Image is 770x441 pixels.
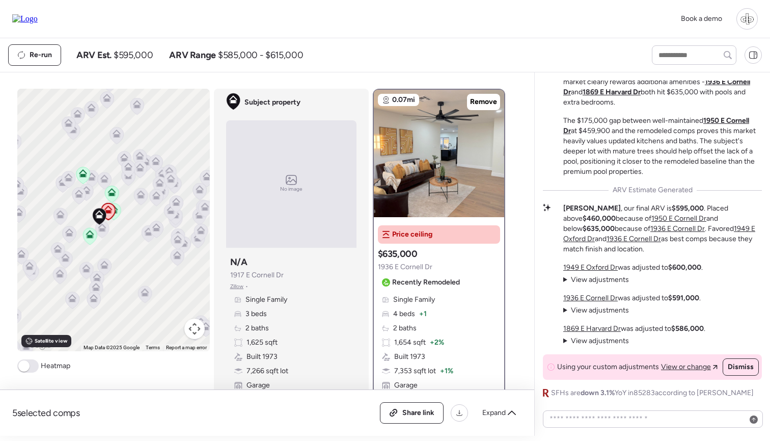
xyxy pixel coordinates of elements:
span: Built 1973 [246,352,278,362]
span: 2 baths [245,323,269,333]
span: Heatmap [41,361,70,371]
a: View or change [661,362,718,372]
span: 5 selected comps [12,407,80,419]
span: Garage [394,380,418,391]
strong: $635,000 [583,224,615,233]
span: 2 baths [393,323,417,333]
span: • [245,282,248,291]
span: Single Family [393,295,435,305]
a: 1949 E Oxford Dr [563,263,618,272]
span: 3 beds [245,309,267,319]
span: Dismiss [728,362,754,372]
span: ARV Estimate Generated [613,185,693,195]
span: + 1% [440,366,453,376]
img: Google [20,338,53,351]
span: Book a demo [681,14,722,23]
span: Share link [402,408,434,418]
span: $595,000 [114,49,153,61]
a: 1869 E Harvard Dr [563,324,621,333]
strong: $600,000 [668,263,701,272]
p: The $175,000 gap between well-maintained at $459,900 and the remodeled comps proves this market h... [563,116,762,177]
span: 1936 E Cornell Dr [378,262,432,272]
span: View or change [661,362,711,372]
a: 1936 E Cornell Dr [650,224,705,233]
a: 1950 E Cornell Dr [651,214,706,223]
span: View adjustments [571,275,629,284]
span: $585,000 - $615,000 [218,49,303,61]
span: Price ceiling [392,229,432,240]
h3: $635,000 [378,248,418,260]
summary: View adjustments [563,305,629,316]
span: + 2% [430,338,444,348]
button: Map camera controls [184,319,205,339]
p: was adjusted to . [563,263,703,273]
h3: N/A [230,256,248,268]
span: Zillow [230,282,244,291]
span: ARV Range [169,49,216,61]
strong: $586,000 [671,324,704,333]
span: 1,625 sqft [246,338,278,348]
span: 7,266 sqft lot [246,366,288,376]
span: Expand [482,408,506,418]
strong: [PERSON_NAME] [563,204,621,213]
p: was adjusted to . [563,324,705,334]
a: Open this area in Google Maps (opens a new window) [20,338,53,351]
a: Terms (opens in new tab) [146,345,160,350]
img: Logo [12,14,38,23]
span: Satellite view [35,337,67,345]
span: Recently Remodeled [392,277,460,288]
summary: View adjustments [563,336,629,346]
span: 1917 E Cornell Dr [230,270,284,280]
span: Remove [470,97,497,107]
span: + 1 [419,309,427,319]
span: View adjustments [571,306,629,315]
span: Map Data ©2025 Google [84,345,140,350]
a: 1936 E Cornell Dr [607,235,661,243]
span: SFHs are YoY in 85283 according to [PERSON_NAME] [551,388,754,398]
span: No image [280,185,302,193]
span: Re-run [30,50,52,60]
span: 4 beds [393,309,415,319]
span: 0.07mi [392,95,415,105]
span: Single Family [245,295,287,305]
a: Report a map error [166,345,207,350]
span: down 3.1% [581,388,615,397]
span: Using your custom adjustments [557,362,659,372]
span: 1,654 sqft [394,338,426,348]
span: Garage [246,380,270,391]
span: 7,353 sqft lot [394,366,436,376]
p: was adjusted to . [563,293,701,303]
a: 1936 E Cornell Dr [563,294,618,302]
strong: $591,000 [668,294,699,302]
span: View adjustments [571,336,629,345]
a: 1869 E Harvard Dr [583,88,641,96]
strong: $595,000 [672,204,704,213]
summary: View adjustments [563,275,629,285]
span: Subject property [244,97,300,108]
strong: $460,000 [583,214,616,223]
span: ARV Est. [76,49,112,61]
p: , our final ARV is . Placed above because of and below because of . Favored and as best comps bec... [563,203,762,254]
span: Built 1973 [394,352,425,362]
